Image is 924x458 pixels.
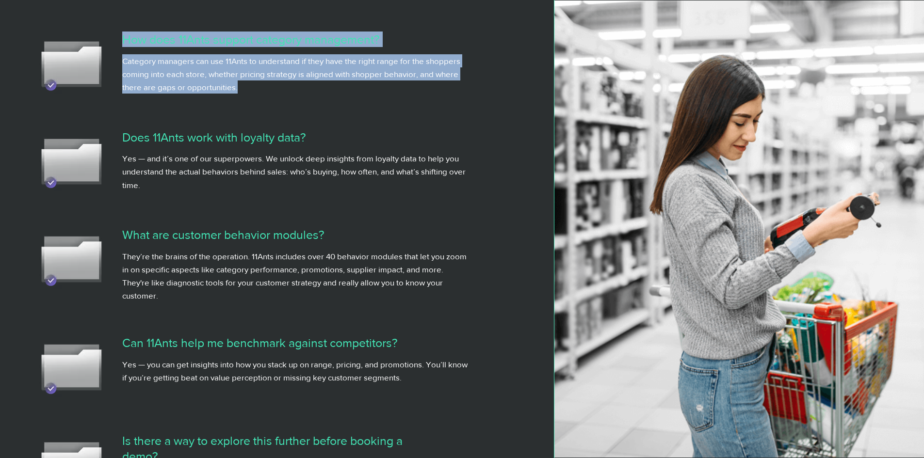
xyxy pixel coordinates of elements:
[39,32,104,96] img: Shap_4.avif
[122,32,380,46] span: How does 11Ants support category management?
[39,129,104,194] img: Shap_4.avif
[122,54,468,94] p: Category managers can use 11Ants to understand if they have the right range for the shoppers comi...
[122,228,324,241] span: What are customer behavior modules?
[122,152,468,191] p: Yes — and it’s one of our superpowers. We unlock deep insights from loyalty data to help you unde...
[122,250,468,302] p: They’re the brains of the operation. 11Ants includes over 40 behavior modules that let you zoom i...
[39,335,104,399] img: Shap_4.avif
[122,336,398,349] span: Can 11Ants help me benchmark against competitors?
[122,130,306,144] span: Does 11Ants work with loyalty data?
[39,227,104,291] img: Shap_4.avif
[122,358,468,384] p: Yes — you can get insights into how you stack up on range, pricing, and promotions. You’ll know i...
